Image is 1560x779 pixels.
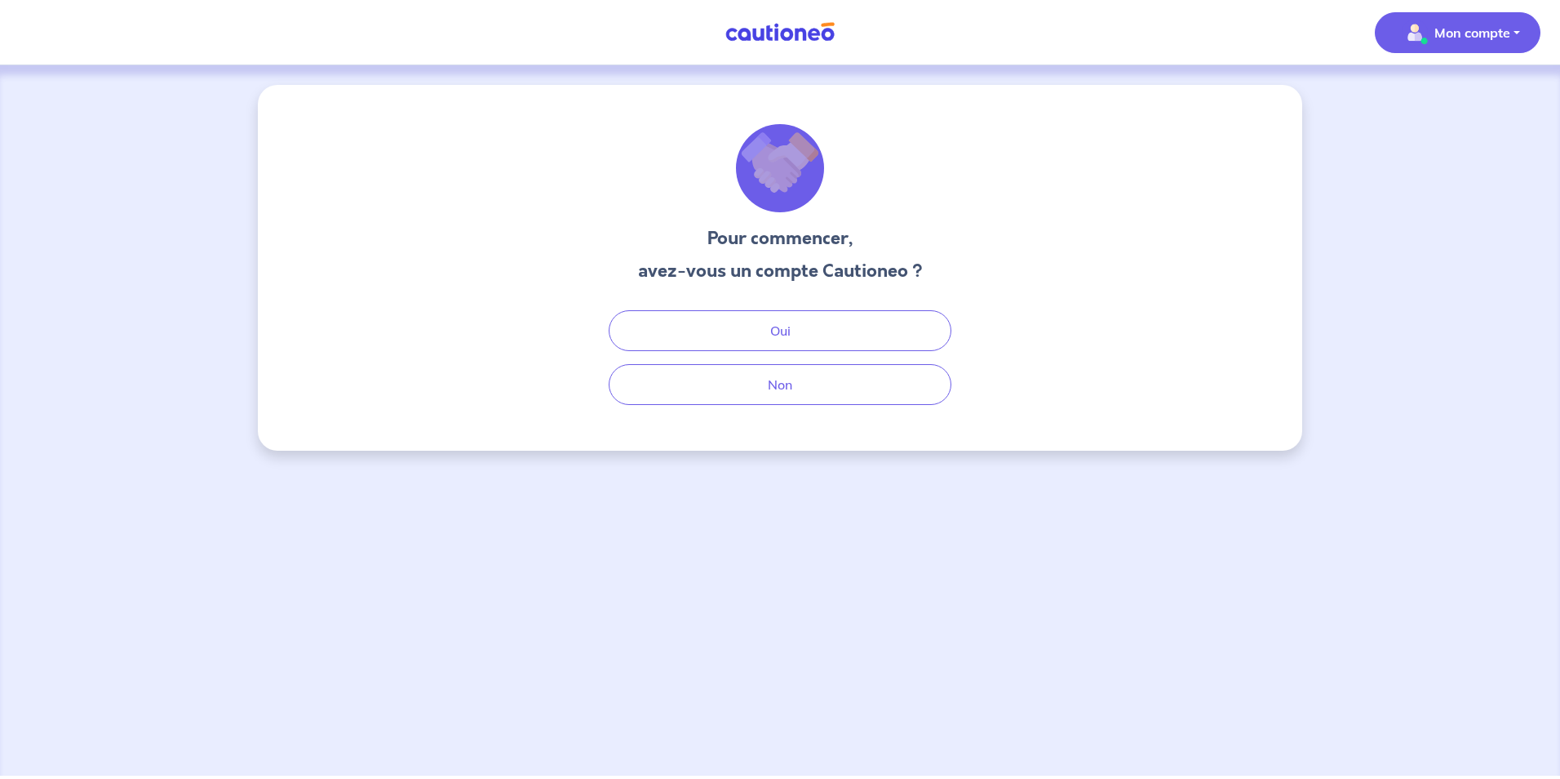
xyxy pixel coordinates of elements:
[736,124,824,212] img: illu_welcome.svg
[609,364,951,405] button: Non
[1375,12,1540,53] button: illu_account_valid_menu.svgMon compte
[719,22,841,42] img: Cautioneo
[1434,23,1510,42] p: Mon compte
[609,310,951,351] button: Oui
[638,258,923,284] h3: avez-vous un compte Cautioneo ?
[1402,20,1428,46] img: illu_account_valid_menu.svg
[638,225,923,252] h3: Pour commencer,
